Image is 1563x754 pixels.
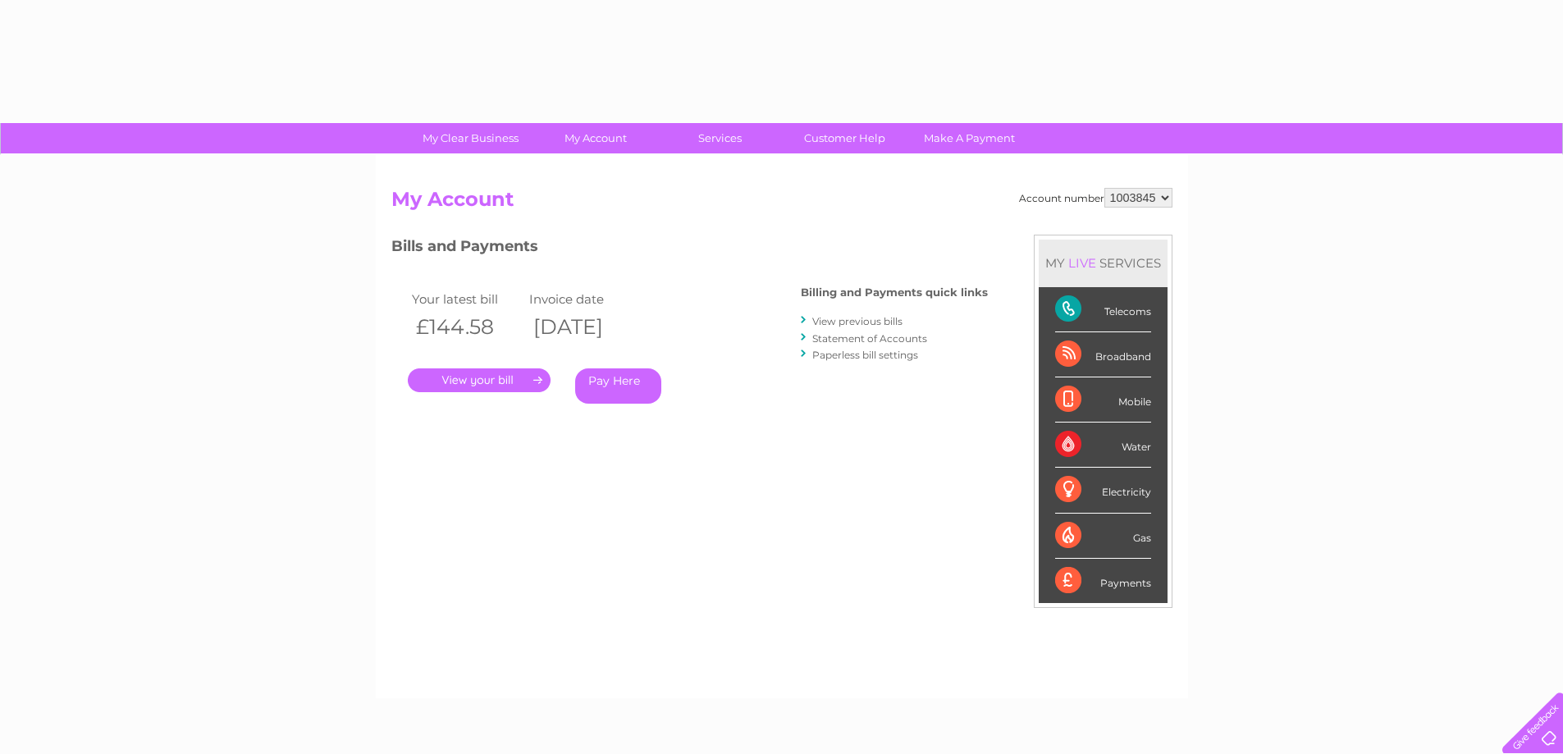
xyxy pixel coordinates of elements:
a: My Account [528,123,663,153]
a: Make A Payment [902,123,1037,153]
th: £144.58 [408,310,526,344]
h2: My Account [391,188,1172,219]
a: . [408,368,551,392]
div: Broadband [1055,332,1151,377]
a: Paperless bill settings [812,349,918,361]
h3: Bills and Payments [391,235,988,263]
h4: Billing and Payments quick links [801,286,988,299]
div: LIVE [1065,255,1099,271]
a: My Clear Business [403,123,538,153]
th: [DATE] [525,310,643,344]
div: Telecoms [1055,287,1151,332]
div: Payments [1055,559,1151,603]
td: Invoice date [525,288,643,310]
a: View previous bills [812,315,903,327]
a: Pay Here [575,368,661,404]
td: Your latest bill [408,288,526,310]
div: Water [1055,423,1151,468]
div: Gas [1055,514,1151,559]
div: MY SERVICES [1039,240,1168,286]
div: Electricity [1055,468,1151,513]
a: Services [652,123,788,153]
a: Statement of Accounts [812,332,927,345]
a: Customer Help [777,123,912,153]
div: Mobile [1055,377,1151,423]
div: Account number [1019,188,1172,208]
